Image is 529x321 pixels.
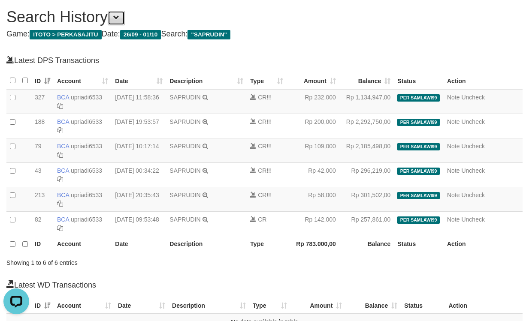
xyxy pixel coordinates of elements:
[57,94,69,101] span: BCA
[6,280,523,290] h4: Latest WD Transactions
[447,118,460,125] a: Note
[447,192,460,198] a: Note
[112,236,166,253] th: Date
[57,127,63,134] a: Copy upriadi6533 to clipboard
[6,255,214,267] div: Showing 1 to 6 of 6 entries
[57,225,63,231] a: Copy upriadi6533 to clipboard
[339,163,394,187] td: Rp 296,219,00
[461,143,484,150] a: Uncheck
[31,163,54,187] td: 43
[247,163,287,187] td: !!!
[461,118,484,125] a: Uncheck
[6,55,523,65] h4: Latest DPS Transactions
[339,72,394,89] th: Balance: activate to sort column ascending
[397,192,439,199] span: PER SAMLAWI99
[287,187,339,212] td: Rp 58,000
[71,167,102,174] a: upriadi6533
[461,167,484,174] a: Uncheck
[339,236,394,253] th: Balance
[112,72,166,89] th: Date: activate to sort column ascending
[30,30,102,39] span: ITOTO > PERKASAJITU
[112,163,166,187] td: [DATE] 00:34:22
[461,94,484,101] a: Uncheck
[339,212,394,236] td: Rp 257,861,00
[57,143,69,150] span: BCA
[290,297,345,314] th: Amount: activate to sort column ascending
[31,72,54,89] th: ID: activate to sort column ascending
[120,30,161,39] span: 26/09 - 01/10
[169,167,200,174] a: SAPRUDIN
[258,167,266,174] span: CR
[287,138,339,163] td: Rp 109,000
[31,114,54,138] td: 188
[112,212,166,236] td: [DATE] 09:53:48
[71,143,102,150] a: upriadi6533
[54,236,112,253] th: Account
[287,212,339,236] td: Rp 142,000
[169,216,200,223] a: SAPRUDIN
[54,297,115,314] th: Account: activate to sort column ascending
[258,143,266,150] span: CR
[287,89,339,114] td: Rp 232,000
[247,236,287,253] th: Type
[169,297,249,314] th: Description: activate to sort column ascending
[287,72,339,89] th: Amount: activate to sort column ascending
[397,168,439,175] span: PER SAMLAWI99
[6,30,523,39] h4: Game: Date: Search:
[3,3,29,29] button: Open LiveChat chat widget
[249,297,290,314] th: Type: activate to sort column ascending
[57,151,63,158] a: Copy upriadi6533 to clipboard
[247,72,287,89] th: Type: activate to sort column ascending
[394,72,444,89] th: Status
[339,114,394,138] td: Rp 2,292,750,00
[31,297,54,314] th: ID: activate to sort column ascending
[31,89,54,114] td: 327
[57,216,69,223] span: BCA
[445,297,523,314] th: Action
[57,192,69,198] span: BCA
[461,216,484,223] a: Uncheck
[287,236,339,253] th: Rp 783.000,00
[112,138,166,163] td: [DATE] 10:17:14
[258,216,266,223] span: CR
[71,118,102,125] a: upriadi6533
[6,9,523,26] h1: Search History
[447,143,460,150] a: Note
[258,118,266,125] span: CR
[57,176,63,183] a: Copy upriadi6533 to clipboard
[247,138,287,163] td: !!!
[166,72,247,89] th: Description: activate to sort column ascending
[258,94,266,101] span: CR
[247,187,287,212] td: !!!
[71,216,102,223] a: upriadi6533
[447,94,460,101] a: Note
[57,118,69,125] span: BCA
[169,143,200,150] a: SAPRUDIN
[447,167,460,174] a: Note
[444,236,523,253] th: Action
[57,200,63,207] a: Copy upriadi6533 to clipboard
[401,297,445,314] th: Status
[169,118,200,125] a: SAPRUDIN
[31,187,54,212] td: 213
[345,297,401,314] th: Balance: activate to sort column ascending
[394,236,444,253] th: Status
[461,192,484,198] a: Uncheck
[287,114,339,138] td: Rp 200,000
[339,138,394,163] td: Rp 2,185,498,00
[71,94,102,101] a: upriadi6533
[397,143,439,150] span: PER SAMLAWI99
[339,187,394,212] td: Rp 301,502,00
[397,94,439,102] span: PER SAMLAWI99
[31,212,54,236] td: 82
[339,89,394,114] td: Rp 1,134,947,00
[187,30,230,39] span: "SAPRUDIN"
[247,114,287,138] td: !!!
[166,236,247,253] th: Description
[71,192,102,198] a: upriadi6533
[112,114,166,138] td: [DATE] 19:53:57
[169,94,200,101] a: SAPRUDIN
[258,192,266,198] span: CR
[287,163,339,187] td: Rp 42,000
[169,192,200,198] a: SAPRUDIN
